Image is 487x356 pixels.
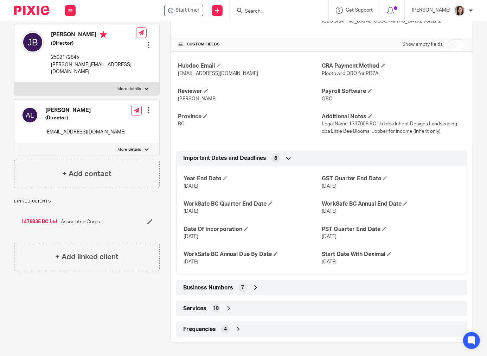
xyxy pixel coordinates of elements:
[184,234,198,239] span: [DATE]
[51,54,136,61] p: 2502172845
[184,260,198,264] span: [DATE]
[21,107,38,124] img: svg%3E
[14,199,160,204] p: Linked clients
[175,7,199,14] span: Start timer
[322,96,333,101] span: QBO
[322,234,337,239] span: [DATE]
[178,96,217,101] span: [PERSON_NAME]
[184,184,198,189] span: [DATE]
[45,114,126,121] h5: (Director)
[241,284,244,291] span: 7
[322,184,337,189] span: [DATE]
[454,5,465,16] img: Danielle%20photo.jpg
[402,41,443,48] label: Show empty fields
[62,168,111,179] h4: + Add contact
[224,326,227,333] span: 4
[45,129,126,136] p: [EMAIL_ADDRESS][DOMAIN_NAME]
[184,200,322,208] h4: WorkSafe BC Quarter End Date
[322,71,378,76] span: Plooto and QBO for PD7A
[183,155,266,162] span: Important Dates and Deadlines
[21,31,44,54] img: svg%3E
[322,209,337,214] span: [DATE]
[213,305,219,312] span: 10
[274,155,277,162] span: 8
[117,86,141,92] p: More details
[178,88,322,95] h4: Reviewer
[184,175,322,182] h4: Year End Date
[55,251,118,262] h4: + Add linked client
[322,113,466,120] h4: Additional Notes
[51,40,136,47] h5: (Director)
[51,31,136,40] h4: [PERSON_NAME]
[183,305,206,312] span: Services
[178,121,185,126] span: BC
[322,88,466,95] h4: Payroll Software
[45,107,126,114] h4: [PERSON_NAME]
[178,42,322,47] h4: CUSTOM FIELDS
[178,113,322,120] h4: Province
[164,5,203,16] div: 1337658 BC Ltd. (Inherit Designs Landscaping) DBA IDL & LBB
[346,8,373,13] span: Get Support
[322,62,466,70] h4: CRA Payment Method
[183,326,216,333] span: Frequencies
[183,284,233,292] span: Business Numbers
[322,175,460,182] h4: GST Quarter End Date
[412,7,450,14] p: [PERSON_NAME]
[117,147,141,152] p: More details
[244,8,307,15] input: Search
[322,121,457,133] span: Legal Name 1337658 BC Ltd dba Inherit Designs Landscaping dba Little Bee Blooms; Jobber for incom...
[178,71,258,76] span: [EMAIL_ADDRESS][DOMAIN_NAME]
[21,218,57,225] a: 1476835 BC Ltd
[100,31,107,38] i: Primary
[14,6,49,15] img: Pixie
[184,251,322,258] h4: WorkSafe BC Annual Due By Date
[184,226,322,233] h4: Date Of Incorporation
[51,61,136,76] p: [PERSON_NAME][EMAIL_ADDRESS][DOMAIN_NAME]
[178,62,322,70] h4: Hubdoc Email
[322,226,460,233] h4: PST Quarter End Date
[184,209,198,214] span: [DATE]
[322,260,337,264] span: [DATE]
[61,218,100,225] span: Associated Corps
[322,251,460,258] h4: Start Date With Deximal
[322,200,460,208] h4: WorkSafe BC Annual End Date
